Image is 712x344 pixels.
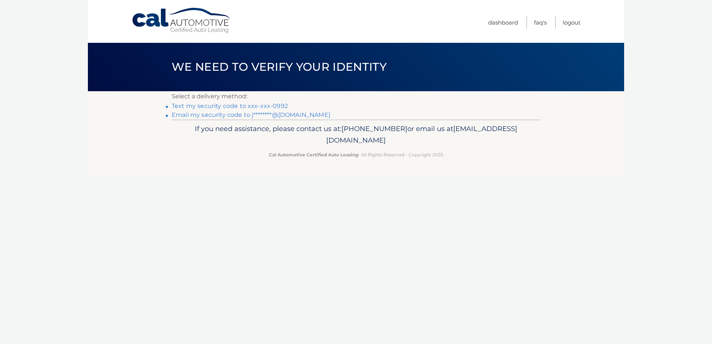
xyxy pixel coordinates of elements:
a: Email my security code to j********@[DOMAIN_NAME] [172,111,330,118]
a: Text my security code to xxx-xxx-0992 [172,102,288,109]
a: FAQ's [534,16,547,29]
p: - All Rights Reserved - Copyright 2025 [177,151,535,159]
strong: Cal Automotive Certified Auto Leasing [269,152,358,157]
p: Select a delivery method: [172,91,540,102]
a: Cal Automotive [131,7,232,34]
a: Logout [563,16,581,29]
span: We need to verify your identity [172,60,387,74]
span: [PHONE_NUMBER] [341,124,407,133]
p: If you need assistance, please contact us at: or email us at [177,123,535,147]
a: Dashboard [488,16,518,29]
